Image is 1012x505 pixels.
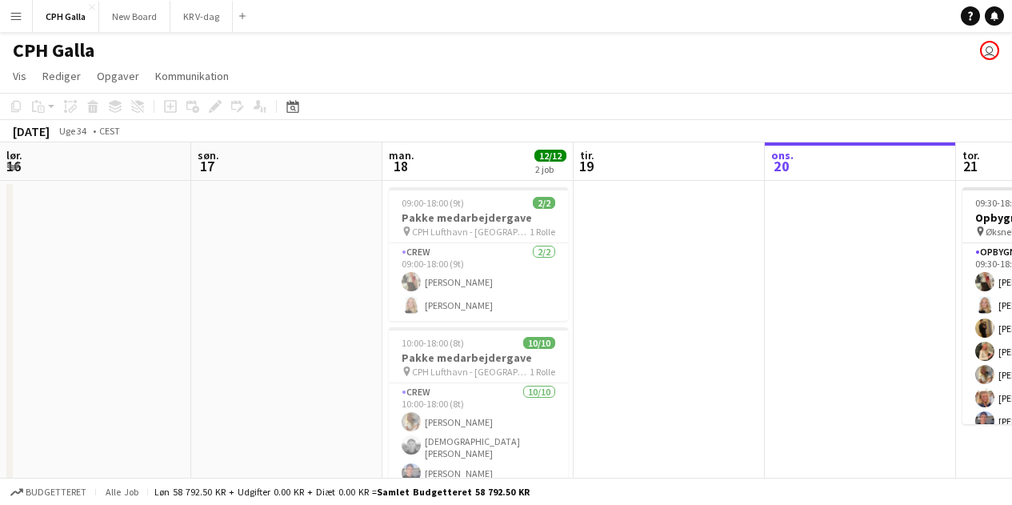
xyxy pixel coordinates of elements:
[523,337,555,349] span: 10/10
[170,1,233,32] button: KR V-dag
[8,483,89,501] button: Budgetteret
[402,337,464,349] span: 10:00-18:00 (8t)
[42,69,81,83] span: Rediger
[102,486,141,498] span: Alle job
[412,226,530,238] span: CPH Lufthavn - [GEOGRAPHIC_DATA]
[198,148,219,162] span: søn.
[149,66,235,86] a: Kommunikation
[97,69,139,83] span: Opgaver
[13,123,50,139] div: [DATE]
[155,69,229,83] span: Kommunikation
[389,210,568,225] h3: Pakke medarbejdergave
[535,163,566,175] div: 2 job
[769,157,794,175] span: 20
[13,69,26,83] span: Vis
[530,226,555,238] span: 1 Rolle
[99,125,120,137] div: CEST
[377,486,530,498] span: Samlet budgetteret 58 792.50 KR
[6,66,33,86] a: Vis
[580,148,594,162] span: tir.
[6,148,22,162] span: lør.
[962,148,980,162] span: tor.
[771,148,794,162] span: ons.
[980,41,999,60] app-user-avatar: Carla Sørensen
[402,197,464,209] span: 09:00-18:00 (9t)
[533,197,555,209] span: 2/2
[389,148,414,162] span: man.
[90,66,146,86] a: Opgaver
[389,243,568,321] app-card-role: Crew2/209:00-18:00 (9t)[PERSON_NAME][PERSON_NAME]
[53,125,93,137] span: Uge 34
[4,157,22,175] span: 16
[389,187,568,321] app-job-card: 09:00-18:00 (9t)2/2Pakke medarbejdergave CPH Lufthavn - [GEOGRAPHIC_DATA]1 RolleCrew2/209:00-18:0...
[36,66,87,86] a: Rediger
[960,157,980,175] span: 21
[26,487,86,498] span: Budgetteret
[412,366,530,378] span: CPH Lufthavn - [GEOGRAPHIC_DATA]
[530,366,555,378] span: 1 Rolle
[33,1,99,32] button: CPH Galla
[534,150,566,162] span: 12/12
[99,1,170,32] button: New Board
[389,351,568,365] h3: Pakke medarbejdergave
[13,38,94,62] h1: CPH Galla
[578,157,594,175] span: 19
[195,157,219,175] span: 17
[154,486,530,498] div: Løn 58 792.50 KR + Udgifter 0.00 KR + Diæt 0.00 KR =
[386,157,414,175] span: 18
